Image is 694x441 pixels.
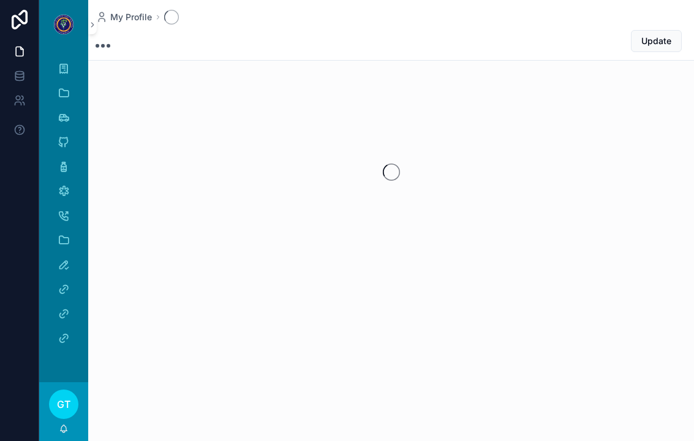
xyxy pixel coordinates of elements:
[631,30,682,52] button: Update
[54,15,74,34] img: App logo
[39,49,88,365] div: scrollable content
[96,11,152,23] a: My Profile
[641,35,671,47] span: Update
[110,11,152,23] span: My Profile
[57,397,70,412] span: GT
